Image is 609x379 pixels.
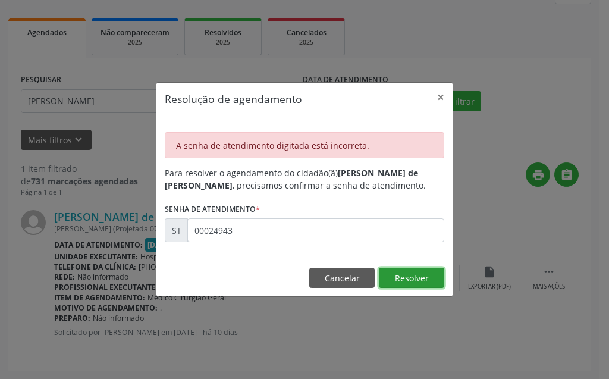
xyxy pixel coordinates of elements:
button: Resolver [379,268,444,288]
div: ST [165,218,188,242]
div: Para resolver o agendamento do cidadão(ã) , precisamos confirmar a senha de atendimento. [165,167,444,192]
label: Senha de atendimento [165,200,260,218]
h5: Resolução de agendamento [165,91,302,107]
b: [PERSON_NAME] de [PERSON_NAME] [165,167,418,191]
button: Cancelar [309,268,375,288]
button: Close [429,83,453,112]
div: A senha de atendimento digitada está incorreta. [165,132,444,158]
